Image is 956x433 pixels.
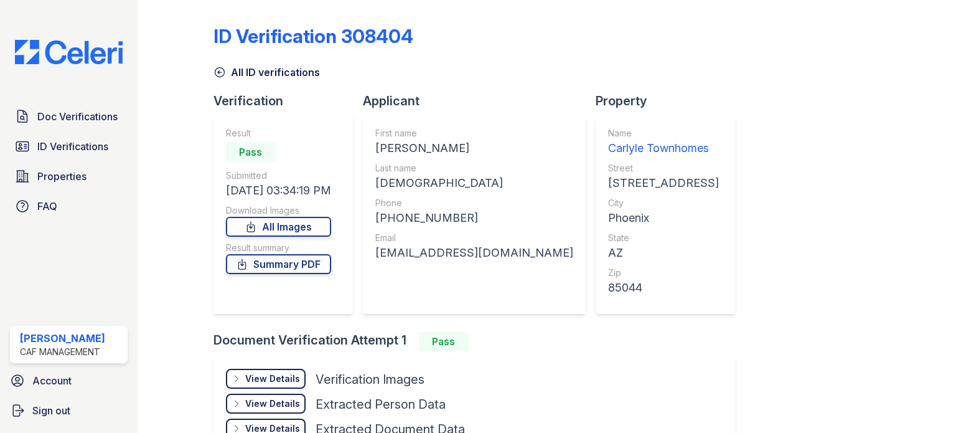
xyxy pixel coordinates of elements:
div: Name [608,127,719,140]
div: ID Verification 308404 [213,25,413,47]
div: CAF Management [20,346,105,358]
a: Sign out [5,398,133,423]
div: Result summary [226,242,331,254]
div: Carlyle Townhomes [608,140,719,157]
a: Doc Verifications [10,104,128,129]
span: ID Verifications [37,139,108,154]
span: Doc Verifications [37,109,118,124]
a: Account [5,368,133,393]
div: 85044 [608,279,719,297]
div: Download Images [226,204,331,217]
div: Verification Images [316,371,424,388]
div: Applicant [363,92,596,110]
span: FAQ [37,199,57,214]
div: Verification [213,92,363,110]
a: FAQ [10,194,128,219]
div: Street [608,162,719,174]
div: Result [226,127,331,140]
div: Pass [226,142,276,162]
a: Name Carlyle Townhomes [608,127,719,157]
div: City [608,197,719,209]
img: CE_Logo_Blue-a8612792a0a2168367f1c8372b55b34899dd931a85d93a1a3d3e32e68fde9ad4.png [5,40,133,64]
div: Zip [608,267,719,279]
div: First name [375,127,573,140]
a: Properties [10,164,128,189]
div: Extracted Person Data [316,396,446,413]
div: [DEMOGRAPHIC_DATA] [375,174,573,192]
div: Last name [375,162,573,174]
div: [STREET_ADDRESS] [608,174,719,192]
div: Property [596,92,745,110]
div: Pass [419,331,469,351]
div: [EMAIL_ADDRESS][DOMAIN_NAME] [375,244,573,262]
div: Submitted [226,169,331,182]
div: Email [375,232,573,244]
div: [PERSON_NAME] [375,140,573,157]
div: Phoenix [608,209,719,227]
div: State [608,232,719,244]
div: [DATE] 03:34:19 PM [226,182,331,199]
a: ID Verifications [10,134,128,159]
div: AZ [608,244,719,262]
span: Account [32,373,72,388]
a: All Images [226,217,331,237]
div: Phone [375,197,573,209]
div: [PHONE_NUMBER] [375,209,573,227]
span: Sign out [32,403,70,418]
iframe: chat widget [904,383,944,421]
div: View Details [245,373,300,385]
span: Properties [37,169,87,184]
a: All ID verifications [213,65,320,80]
a: Summary PDF [226,254,331,274]
div: Document Verification Attempt 1 [213,331,745,351]
div: View Details [245,397,300,410]
div: [PERSON_NAME] [20,331,105,346]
